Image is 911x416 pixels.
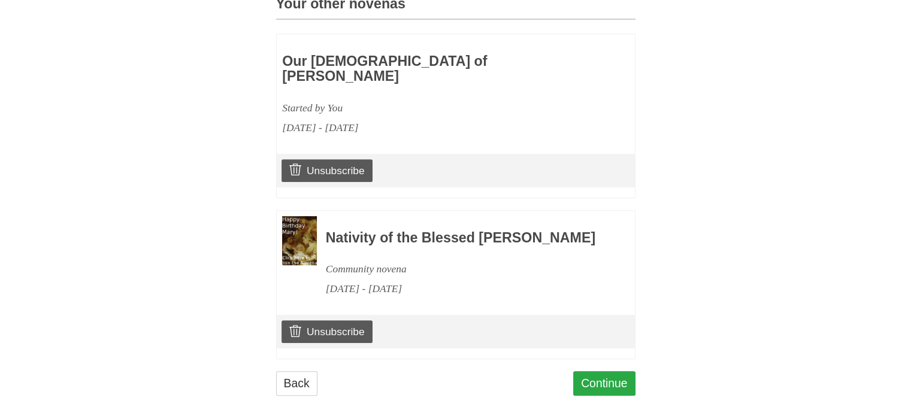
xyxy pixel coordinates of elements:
[282,118,559,138] div: [DATE] - [DATE]
[282,159,372,182] a: Unsubscribe
[282,54,559,84] h3: Our [DEMOGRAPHIC_DATA] of [PERSON_NAME]
[282,320,372,343] a: Unsubscribe
[326,279,603,299] div: [DATE] - [DATE]
[573,371,635,396] a: Continue
[276,371,317,396] a: Back
[282,98,559,118] div: Started by You
[282,216,317,265] img: Novena image
[326,259,603,279] div: Community novena
[326,230,603,246] h3: Nativity of the Blessed [PERSON_NAME]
